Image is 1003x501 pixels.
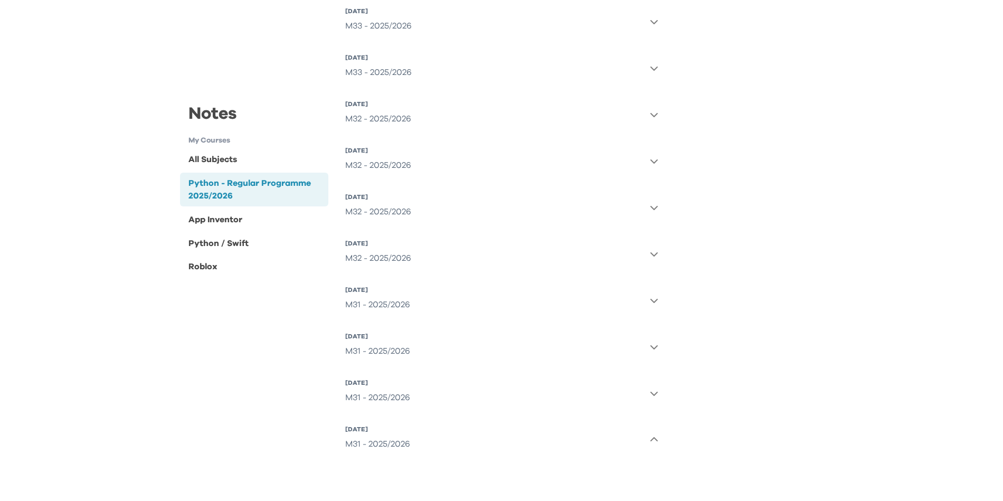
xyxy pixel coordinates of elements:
[345,425,410,433] div: [DATE]
[188,153,237,166] div: All Subjects
[180,101,328,135] div: Notes
[345,341,410,362] div: M31 - 2025/2026
[345,142,658,180] button: [DATE]M32 - 2025/2026
[345,201,411,222] div: M32 - 2025/2026
[345,53,412,62] div: [DATE]
[345,239,411,248] div: [DATE]
[345,193,411,201] div: [DATE]
[345,387,410,408] div: M31 - 2025/2026
[345,421,658,459] button: [DATE]M31 - 2025/2026
[345,15,412,36] div: M33 - 2025/2026
[345,188,658,226] button: [DATE]M32 - 2025/2026
[345,155,411,176] div: M32 - 2025/2026
[345,374,658,412] button: [DATE]M31 - 2025/2026
[345,433,410,455] div: M31 - 2025/2026
[345,248,411,269] div: M32 - 2025/2026
[345,7,412,15] div: [DATE]
[188,260,217,273] div: Roblox
[188,177,324,202] div: Python - Regular Programme 2025/2026
[345,96,658,134] button: [DATE]M32 - 2025/2026
[345,332,410,341] div: [DATE]
[345,108,411,129] div: M32 - 2025/2026
[345,100,411,108] div: [DATE]
[188,135,328,146] h1: My Courses
[345,49,658,87] button: [DATE]M33 - 2025/2026
[188,237,249,249] div: Python / Swift
[345,3,658,41] button: [DATE]M33 - 2025/2026
[188,213,242,225] div: App Inventor
[345,281,658,319] button: [DATE]M31 - 2025/2026
[345,235,658,273] button: [DATE]M32 - 2025/2026
[345,146,411,155] div: [DATE]
[345,379,410,387] div: [DATE]
[345,328,658,366] button: [DATE]M31 - 2025/2026
[345,294,410,315] div: M31 - 2025/2026
[345,62,412,83] div: M33 - 2025/2026
[345,286,410,294] div: [DATE]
